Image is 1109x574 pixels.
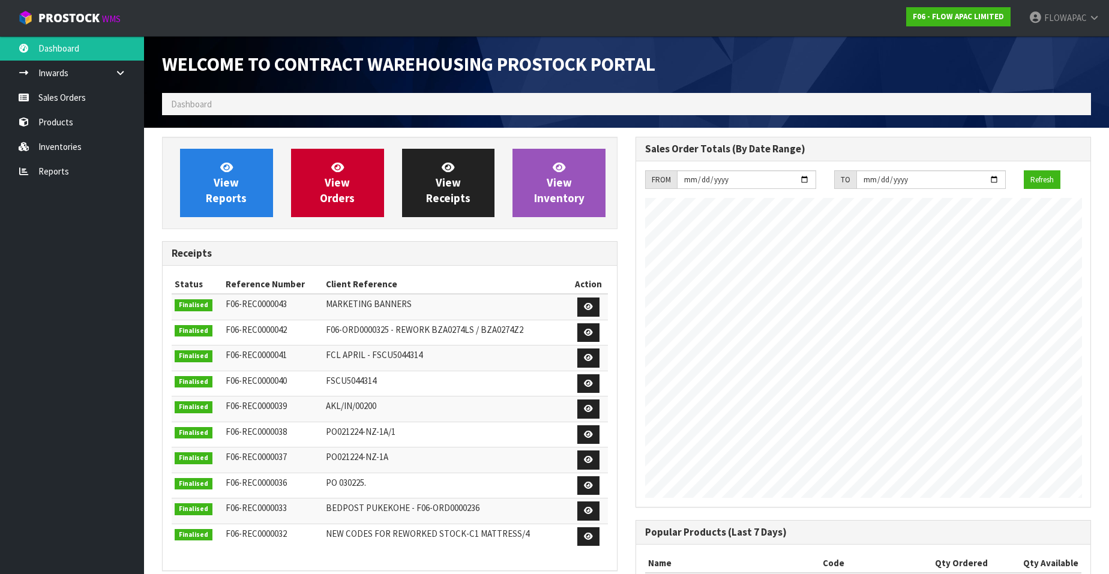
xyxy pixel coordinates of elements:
[162,52,655,76] span: Welcome to Contract Warehousing ProStock Portal
[326,528,529,539] span: NEW CODES FOR REWORKED STOCK-C1 MATTRESS/4
[326,349,422,360] span: FCL APRIL - FSCU5044314
[175,452,212,464] span: Finalised
[913,11,1004,22] strong: F06 - FLOW APAC LIMITED
[645,554,820,573] th: Name
[834,170,856,190] div: TO
[326,426,395,437] span: PO021224-NZ-1A/1
[402,149,495,217] a: ViewReceipts
[326,477,366,488] span: PO 030225.
[175,478,212,490] span: Finalised
[512,149,606,217] a: ViewInventory
[18,10,33,25] img: cube-alt.png
[226,400,287,411] span: F06-REC0000039
[175,427,212,439] span: Finalised
[175,401,212,413] span: Finalised
[323,275,569,294] th: Client Reference
[426,160,470,205] span: View Receipts
[175,529,212,541] span: Finalised
[226,298,287,309] span: F06-REC0000043
[326,324,523,335] span: F06-ORD0000325 - REWORK BZA0274LS / BZA0274Z2
[171,98,212,110] span: Dashboard
[175,376,212,388] span: Finalised
[326,298,412,309] span: MARKETING BANNERS
[223,275,323,294] th: Reference Number
[226,349,287,360] span: F06-REC0000041
[102,13,121,25] small: WMS
[645,527,1081,538] h3: Popular Products (Last 7 Days)
[820,554,904,573] th: Code
[326,375,376,386] span: FSCU5044314
[904,554,991,573] th: Qty Ordered
[534,160,585,205] span: View Inventory
[226,375,287,386] span: F06-REC0000040
[326,400,376,411] span: AKL/IN/00200
[175,350,212,362] span: Finalised
[320,160,355,205] span: View Orders
[175,325,212,337] span: Finalised
[1044,12,1087,23] span: FLOWAPAC
[226,324,287,335] span: F06-REC0000042
[226,502,287,513] span: F06-REC0000033
[645,170,677,190] div: FROM
[175,299,212,311] span: Finalised
[226,528,287,539] span: F06-REC0000032
[645,143,1081,155] h3: Sales Order Totals (By Date Range)
[226,477,287,488] span: F06-REC0000036
[172,275,223,294] th: Status
[226,426,287,437] span: F06-REC0000038
[172,248,608,259] h3: Receipts
[180,149,273,217] a: ViewReports
[326,502,479,513] span: BEDPOST PUKEKOHE - F06-ORD0000236
[38,10,100,26] span: ProStock
[226,451,287,462] span: F06-REC0000037
[1024,170,1060,190] button: Refresh
[175,503,212,515] span: Finalised
[326,451,388,462] span: PO021224-NZ-1A
[291,149,384,217] a: ViewOrders
[991,554,1081,573] th: Qty Available
[569,275,608,294] th: Action
[206,160,247,205] span: View Reports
